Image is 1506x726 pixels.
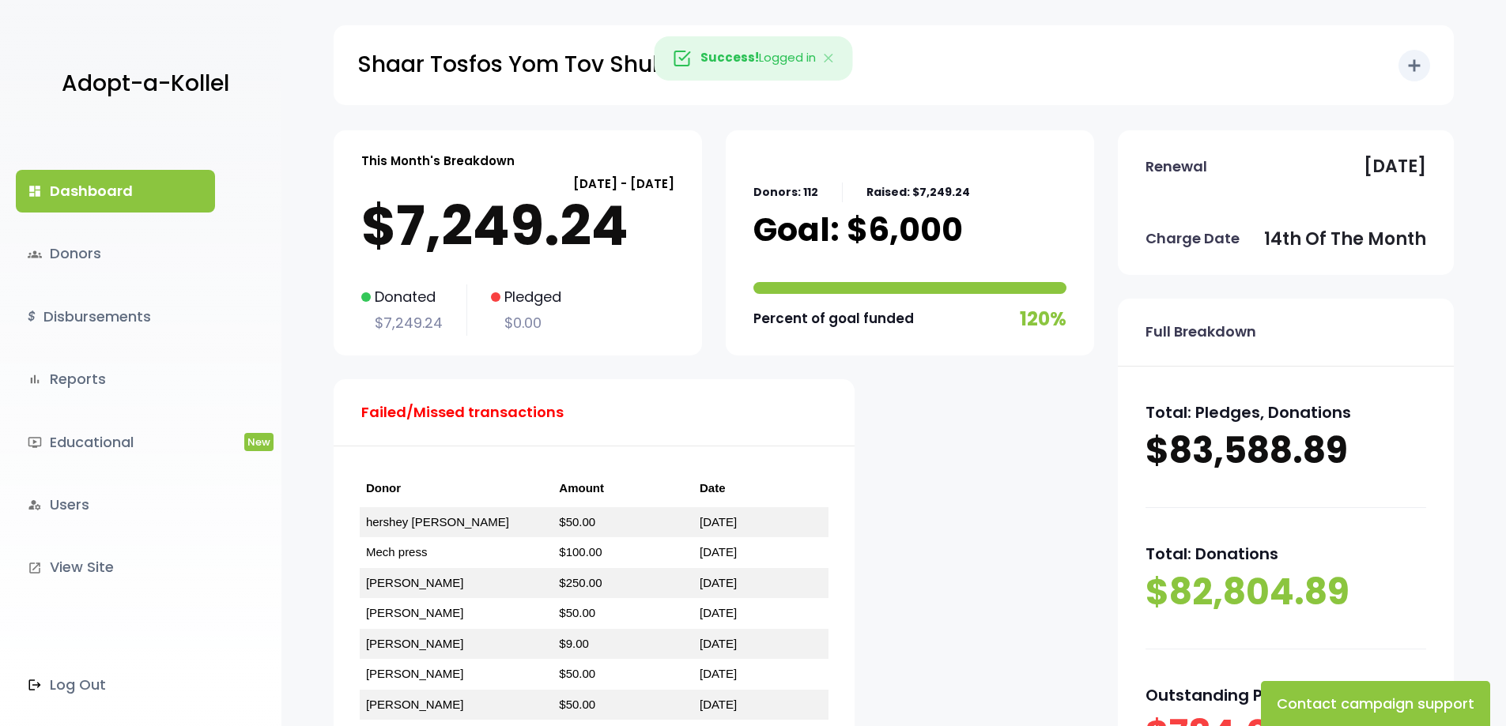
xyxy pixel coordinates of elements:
[1405,56,1424,75] i: add
[28,498,42,512] i: manage_accounts
[366,637,463,650] a: [PERSON_NAME]
[1364,151,1426,182] p: [DATE]
[700,637,737,650] a: [DATE]
[693,470,828,507] th: Date
[28,435,42,450] i: ondemand_video
[1146,226,1240,251] p: Charge Date
[28,561,42,575] i: launch
[361,400,564,425] p: Failed/Missed transactions
[559,698,595,711] a: $50.00
[16,483,215,526] a: manage_accountsUsers
[366,515,509,529] a: hershey [PERSON_NAME]
[361,284,443,310] p: Donated
[700,515,737,529] a: [DATE]
[28,247,42,261] span: groups
[361,194,674,258] p: $7,249.24
[357,45,658,85] p: Shaar Tosfos Yom Tov Shul
[559,606,595,619] a: $50.00
[366,698,463,711] a: [PERSON_NAME]
[700,545,737,559] a: [DATE]
[1146,154,1207,179] p: Renewal
[361,173,674,194] p: [DATE] - [DATE]
[1020,302,1066,336] p: 120%
[700,576,737,589] a: [DATE]
[559,545,602,559] a: $100.00
[16,232,215,275] a: groupsDonors
[366,606,463,619] a: [PERSON_NAME]
[16,358,215,401] a: bar_chartReports
[16,295,215,338] a: $Disbursements
[1146,568,1426,617] p: $82,804.89
[16,421,215,464] a: ondemand_videoEducationalNew
[366,545,428,559] a: Mech press
[753,182,818,202] p: Donors: 112
[700,49,759,66] strong: Success!
[700,698,737,711] a: [DATE]
[28,184,42,198] i: dashboard
[366,667,463,680] a: [PERSON_NAME]
[1146,319,1256,344] p: Full Breakdown
[1261,681,1490,726] button: Contact campaign support
[559,667,595,680] a: $50.00
[28,306,36,329] i: $
[366,576,463,589] a: [PERSON_NAME]
[753,307,914,331] p: Percent of goal funded
[753,210,963,250] p: Goal: $6,000
[559,576,602,589] a: $250.00
[866,182,970,202] p: Raised: $7,249.24
[700,606,737,619] a: [DATE]
[1146,398,1426,427] p: Total: Pledges, Donations
[16,546,215,589] a: launchView Site
[1264,224,1426,255] p: 14th of the month
[16,170,215,213] a: dashboardDashboard
[62,64,229,103] p: Adopt-a-Kollel
[361,150,515,171] p: This Month's Breakdown
[1146,540,1426,568] p: Total: Donations
[553,470,693,507] th: Amount
[361,310,443,336] p: $7,249.24
[700,667,737,680] a: [DATE]
[16,664,215,706] a: Log Out
[806,37,852,80] button: Close
[491,284,561,310] p: Pledged
[654,36,852,81] div: Logged in
[559,637,589,650] a: $9.00
[559,515,595,529] a: $50.00
[28,372,42,386] i: bar_chart
[244,433,274,451] span: New
[1146,427,1426,476] p: $83,588.89
[1146,681,1426,709] p: Outstanding Pledges
[1398,50,1430,81] button: add
[360,470,553,507] th: Donor
[54,46,229,122] a: Adopt-a-Kollel
[491,310,561,336] p: $0.00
